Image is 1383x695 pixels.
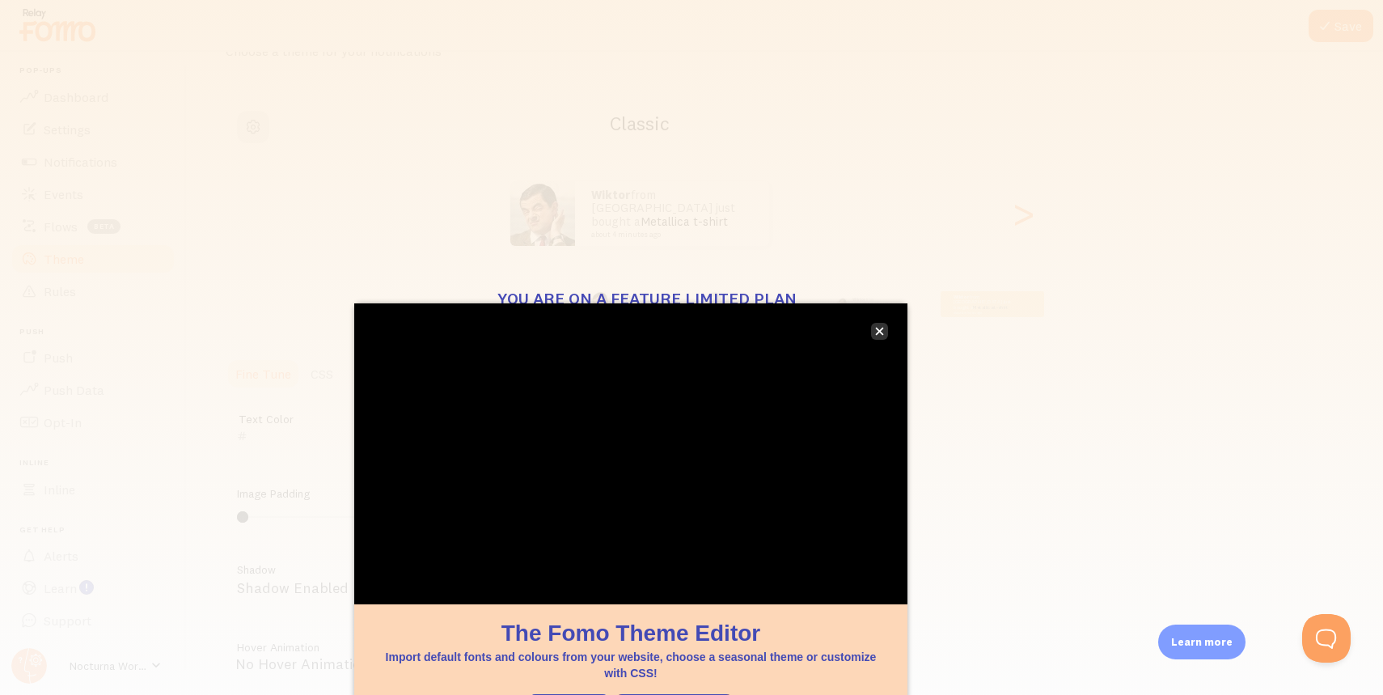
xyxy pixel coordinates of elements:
[871,323,888,340] button: close,
[374,617,888,649] h1: The Fomo Theme Editor
[497,288,886,309] h3: You are on a feature limited plan
[1158,625,1246,659] div: Learn more
[1302,614,1351,663] iframe: Help Scout Beacon - Open
[1171,634,1233,650] p: Learn more
[374,649,888,681] p: Import default fonts and colours from your website, choose a seasonal theme or customize with CSS!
